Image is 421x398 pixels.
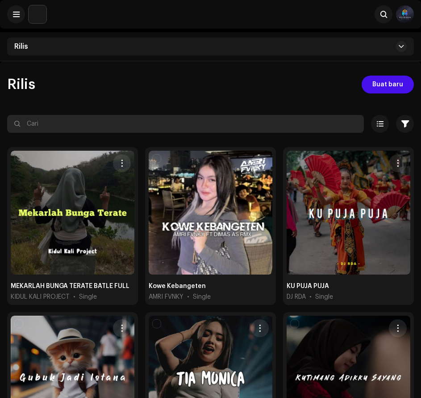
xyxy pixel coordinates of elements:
[149,292,183,301] span: AMRI FVNKY
[193,292,211,301] div: Single
[7,77,35,92] span: Rilis
[14,43,28,50] span: Rilis
[287,282,329,291] div: KU PUJA PUJA
[29,5,46,23] img: 64f15ab7-a28a-4bb5-a164-82594ec98160
[79,292,97,301] div: Single
[149,282,206,291] div: Kowe Kebangeten
[372,76,403,93] span: Buat baru
[287,292,306,301] span: DJ RDA
[11,292,70,301] span: KIDUL KALI PROJECT
[7,115,364,133] input: Cari
[362,76,414,93] button: Buat baru
[73,292,75,301] span: •
[396,5,414,23] img: 60b6db7b-c5d3-4588-afa3-9c239d7ac813
[187,292,189,301] span: •
[11,282,129,291] div: MEKARLAH BUNGA TERATE BATLE FULL
[309,292,312,301] span: •
[315,292,333,301] div: Single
